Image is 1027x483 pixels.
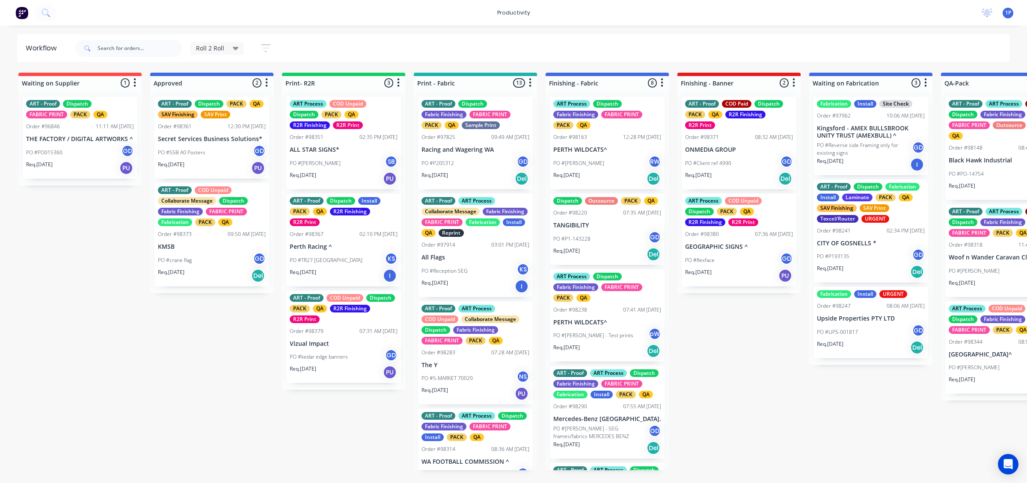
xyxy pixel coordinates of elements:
[290,305,310,312] div: PACK
[813,97,928,175] div: FabricationInstallSite CheckOrder #9796210:06 AM [DATE]Kingsford - AMEX BULLSBROOK UNITY TRUST (A...
[421,146,529,153] p: Racing and Wagering WA
[647,172,660,186] div: Del
[23,97,137,179] div: ART - ProofDispatchFABRIC PRINTPACKQAOrder #9684611:11 AM [DATE]THE FACTORY / DIGITAL ARTWORKS ^P...
[253,252,266,265] div: GD
[576,121,591,129] div: QA
[685,268,712,276] p: Req. [DATE]
[949,170,984,178] p: PO #PO-14754
[286,194,401,286] div: ART - ProofDispatchInstallPACKQAR2R FinishingR2R PrintOrder #9836702:10 PM [DATE]Perth Racing ^PO...
[817,141,912,157] p: PO #Reverse side Framing only for existing signs
[421,218,463,226] div: FABRIC PRINT
[329,100,366,108] div: COD Unpaid
[876,194,896,201] div: PACK
[1005,9,1011,17] span: 1P
[682,194,796,286] div: ART ProcessCOD UnpaidDispatchPACKQAR2R FinishingR2R PrintOrder #9838007:36 AM [DATE]GEOGRAPHIC SI...
[817,265,843,272] p: Req. [DATE]
[553,283,598,291] div: Fabric Finishing
[949,229,990,237] div: FABRIC PRINT
[26,161,53,168] p: Req. [DATE]
[290,268,316,276] p: Req. [DATE]
[754,100,783,108] div: Dispatch
[550,366,665,459] div: ART - ProofART ProcessDispatchFabric FinishingFABRIC PRINTFabricationInstallPACKQAOrder #9829007:...
[591,391,613,398] div: Install
[685,146,793,153] p: ONMEDIA GROUP
[516,155,529,168] div: GD
[553,403,587,410] div: Order #98290
[489,337,503,345] div: QA
[421,362,529,369] p: The Y
[623,306,661,314] div: 07:41 AM [DATE]
[550,269,665,362] div: ART ProcessDispatchFabric FinishingFABRIC PRINTPACKQAOrder #9823807:41 AM [DATE]PERTH WILDCATS^PO...
[717,208,737,215] div: PACK
[949,305,985,312] div: ART Process
[359,327,398,335] div: 07:31 AM [DATE]
[226,100,246,108] div: PACK
[722,100,751,108] div: COD Paid
[854,100,876,108] div: Install
[418,194,533,297] div: ART - ProofART ProcessCollaborate MessageFabric FinishingFABRIC PRINTFabricationInstallQAReprintO...
[93,111,107,118] div: QA
[778,269,792,283] div: PU
[491,349,529,356] div: 07:28 AM [DATE]
[817,100,851,108] div: Fabrication
[96,123,134,130] div: 11:11 AM [DATE]
[621,197,641,205] div: PACK
[993,121,1026,129] div: Outsource
[228,123,266,130] div: 12:30 PM [DATE]
[647,247,660,261] div: Del
[195,186,232,194] div: COD Unpaid
[421,337,463,345] div: FABRIC PRINT
[949,132,963,140] div: QA
[421,279,448,287] p: Req. [DATE]
[553,391,588,398] div: Fabrication
[949,364,1000,371] p: PO #[PERSON_NAME]
[421,197,455,205] div: ART - Proof
[458,305,495,312] div: ART Process
[601,380,642,388] div: FABRIC PRINT
[553,306,587,314] div: Order #98238
[466,337,486,345] div: PACK
[158,197,216,205] div: Collaborate Message
[553,209,587,217] div: Order #98220
[553,133,587,141] div: Order #98163
[887,112,925,120] div: 10:06 AM [DATE]
[421,229,436,237] div: QA
[158,135,266,143] p: Secret Services Business Solutions*
[725,197,762,205] div: COD Unpaid
[158,230,192,238] div: Order #98373
[483,208,528,215] div: Fabric Finishing
[290,146,398,153] p: ALL STAR SIGNS*
[516,370,529,383] div: NS
[491,133,529,141] div: 09:49 AM [DATE]
[251,161,265,175] div: PU
[503,218,525,226] div: Install
[725,111,766,118] div: R2R Finishing
[158,161,184,168] p: Req. [DATE]
[685,111,705,118] div: PACK
[817,290,851,298] div: Fabrication
[553,247,580,255] p: Req. [DATE]
[421,100,455,108] div: ART - Proof
[251,269,265,283] div: Del
[648,327,661,340] div: pW
[553,380,598,388] div: Fabric Finishing
[290,230,324,238] div: Order #98367
[647,344,660,358] div: Del
[63,100,92,108] div: Dispatch
[912,141,925,154] div: GD
[421,208,480,215] div: Collaborate Message
[553,344,580,351] p: Req. [DATE]
[630,369,659,377] div: Dispatch
[817,240,925,247] p: CITY OF GOSNELLS *
[949,326,990,334] div: FABRIC PRINT
[910,341,924,354] div: Del
[887,302,925,310] div: 08:06 AM [DATE]
[644,197,658,205] div: QA
[158,256,192,264] p: PO #crane flag
[949,267,1000,275] p: PO #[PERSON_NAME]
[158,149,205,156] p: PO #SSB A0 Posters
[421,241,455,249] div: Order #97914
[623,209,661,217] div: 07:35 AM [DATE]
[515,172,528,186] div: Del
[383,172,397,186] div: PU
